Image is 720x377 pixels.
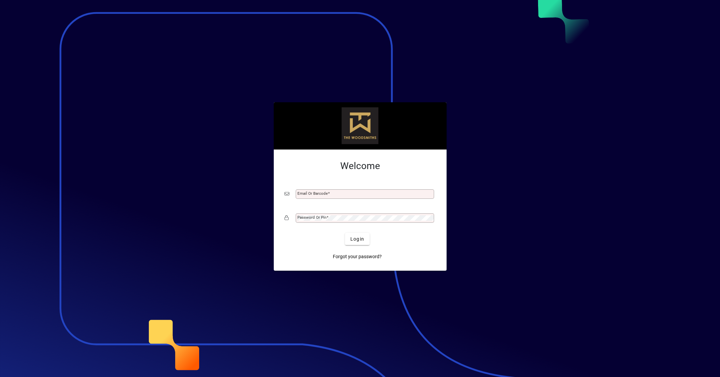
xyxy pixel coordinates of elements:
mat-label: Password or Pin [297,215,326,220]
button: Login [345,233,370,245]
span: Login [350,236,364,243]
span: Forgot your password? [333,253,382,260]
mat-label: Email or Barcode [297,191,328,196]
h2: Welcome [285,160,436,172]
a: Forgot your password? [330,250,384,263]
